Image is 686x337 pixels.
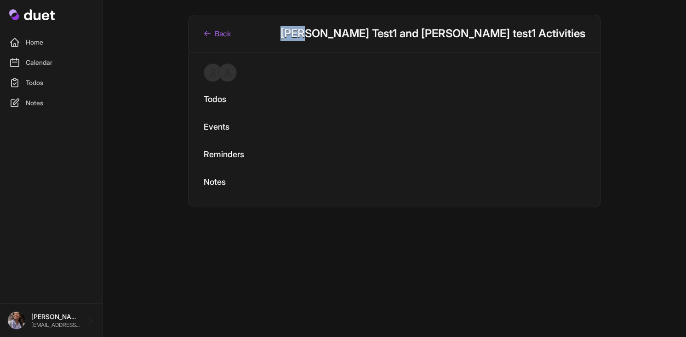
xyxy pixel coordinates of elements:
[6,74,97,92] a: Todos
[204,93,585,106] h2: Todos
[6,33,97,51] a: Home
[6,94,97,112] a: Notes
[7,311,95,330] a: [PERSON_NAME] [EMAIL_ADDRESS][DOMAIN_NAME]
[204,148,585,161] h2: Reminders
[7,311,26,330] img: IMG_7956.png
[6,53,97,72] a: Calendar
[280,26,585,41] h1: [PERSON_NAME] Test1 and [PERSON_NAME] test1 Activities
[31,321,80,329] p: [EMAIL_ADDRESS][DOMAIN_NAME]
[31,312,80,321] p: [PERSON_NAME]
[204,120,585,133] h2: Events
[204,28,231,39] a: Back
[204,176,585,188] h2: Notes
